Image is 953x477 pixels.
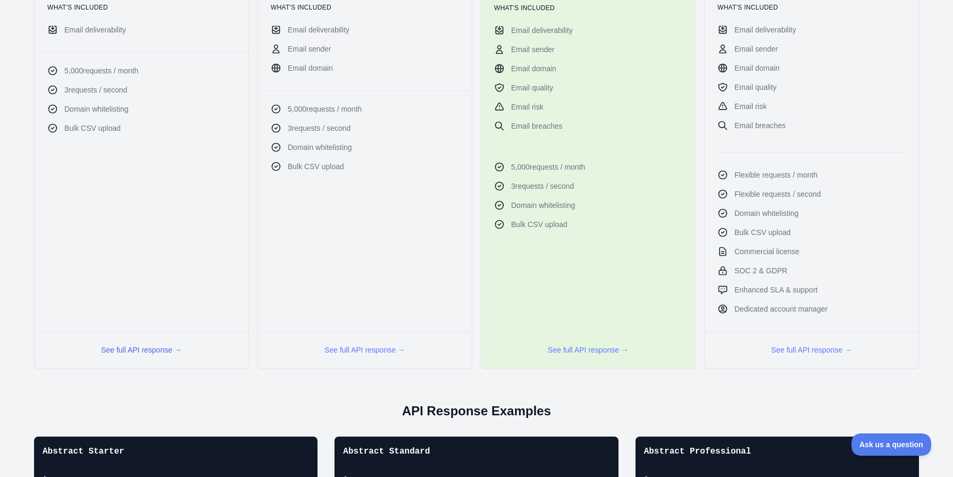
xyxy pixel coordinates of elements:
[511,219,567,230] span: Bulk CSV upload
[734,208,799,219] span: Domain whitelisting
[511,181,574,191] span: 3 requests / second
[511,200,575,211] span: Domain whitelisting
[851,433,932,456] iframe: Toggle Customer Support
[734,189,821,199] span: Flexible requests / second
[734,170,817,180] span: Flexible requests / month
